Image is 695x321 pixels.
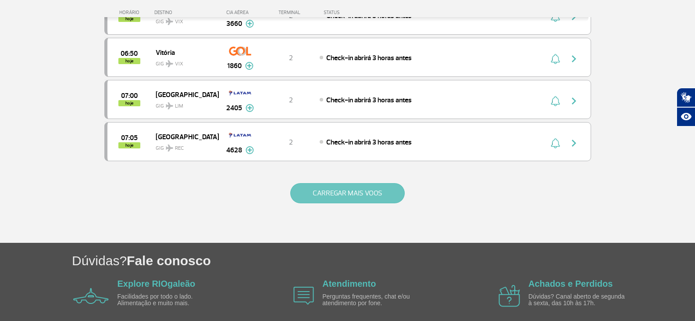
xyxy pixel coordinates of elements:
span: 2025-08-29 07:05:00 [121,135,138,141]
span: 2405 [226,103,242,113]
span: Check-in abrirá 3 horas antes [326,54,412,62]
img: destiny_airplane.svg [166,102,173,109]
img: mais-info-painel-voo.svg [246,20,254,28]
span: VIX [175,60,183,68]
div: HORÁRIO [107,10,155,15]
div: CIA AÉREA [218,10,262,15]
img: seta-direita-painel-voo.svg [569,138,579,148]
span: GIG [156,55,212,68]
span: 2025-08-29 07:00:00 [121,93,138,99]
div: DESTINO [154,10,218,15]
span: [GEOGRAPHIC_DATA] [156,131,212,142]
button: CARREGAR MAIS VOOS [290,183,405,203]
img: seta-direita-painel-voo.svg [569,96,579,106]
span: 2 [289,96,293,105]
span: REC [175,144,184,152]
button: Abrir recursos assistivos. [677,107,695,126]
p: Dúvidas? Canal aberto de segunda à sexta, das 10h às 17h. [528,293,629,307]
div: STATUS [319,10,391,15]
span: 1860 [227,61,242,71]
a: Atendimento [322,279,376,289]
img: airplane icon [73,288,109,304]
img: sino-painel-voo.svg [551,54,560,64]
img: destiny_airplane.svg [166,144,173,151]
img: airplane icon [293,287,314,305]
img: mais-info-painel-voo.svg [246,146,254,154]
a: Achados e Perdidos [528,279,613,289]
span: 3660 [226,18,242,29]
a: Explore RIOgaleão [118,279,196,289]
div: Plugin de acessibilidade da Hand Talk. [677,88,695,126]
div: TERMINAL [262,10,319,15]
span: Check-in abrirá 3 horas antes [326,96,412,105]
img: destiny_airplane.svg [166,18,173,25]
img: destiny_airplane.svg [166,60,173,67]
h1: Dúvidas? [72,252,695,270]
span: 2 [289,54,293,62]
span: 4628 [226,145,242,155]
span: hoje [118,58,140,64]
span: LIM [175,102,183,110]
span: hoje [118,100,140,106]
span: [GEOGRAPHIC_DATA] [156,89,212,100]
img: mais-info-painel-voo.svg [245,62,253,70]
p: Facilidades por todo o lado. Alimentação e muito mais. [118,293,218,307]
img: mais-info-painel-voo.svg [246,104,254,112]
img: sino-painel-voo.svg [551,138,560,148]
span: VIX [175,18,183,26]
span: hoje [118,142,140,148]
img: sino-painel-voo.svg [551,96,560,106]
span: 2 [289,138,293,147]
p: Perguntas frequentes, chat e/ou atendimento por fone. [322,293,423,307]
span: Check-in abrirá 3 horas antes [326,138,412,147]
button: Abrir tradutor de língua de sinais. [677,88,695,107]
img: airplane icon [499,285,520,307]
img: seta-direita-painel-voo.svg [569,54,579,64]
span: Fale conosco [127,253,211,268]
span: GIG [156,140,212,152]
span: Vitória [156,47,212,58]
span: GIG [156,97,212,110]
span: 2025-08-29 06:50:00 [121,50,138,57]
